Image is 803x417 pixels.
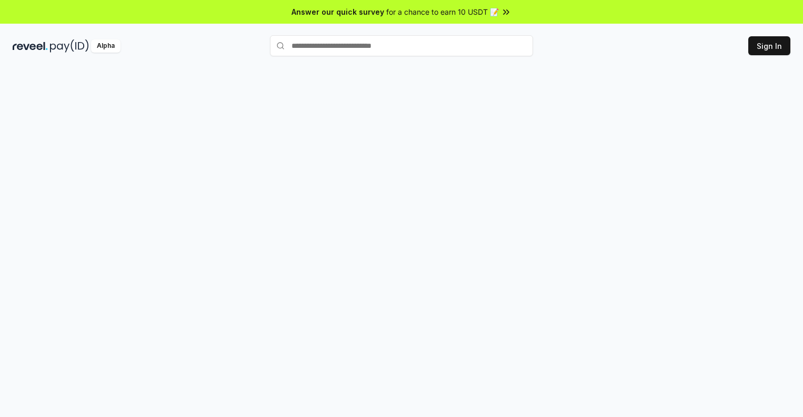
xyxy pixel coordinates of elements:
[748,36,790,55] button: Sign In
[91,39,121,53] div: Alpha
[13,39,48,53] img: reveel_dark
[50,39,89,53] img: pay_id
[386,6,499,17] span: for a chance to earn 10 USDT 📝
[292,6,384,17] span: Answer our quick survey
